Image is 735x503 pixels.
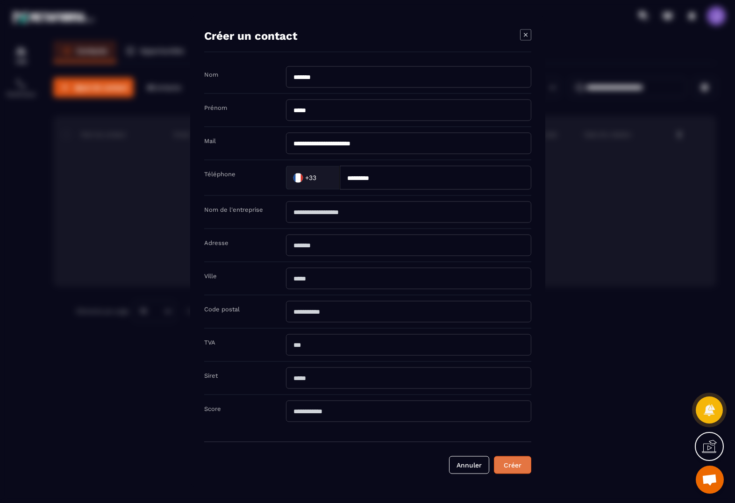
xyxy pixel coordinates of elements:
label: Code postal [204,306,240,313]
label: Téléphone [204,171,235,178]
button: Créer [494,456,531,474]
label: Score [204,405,221,412]
img: Country Flag [288,168,307,187]
span: +33 [305,173,316,182]
div: Search for option [286,166,340,190]
label: Nom [204,71,218,78]
label: Nom de l'entreprise [204,206,263,213]
input: Search for option [318,171,330,185]
label: Adresse [204,239,228,246]
label: Prénom [204,104,227,111]
label: Ville [204,273,217,280]
label: TVA [204,339,215,346]
label: Mail [204,137,216,144]
h4: Créer un contact [204,29,297,43]
label: Siret [204,372,218,379]
button: Annuler [449,456,489,474]
div: Ouvrir le chat [696,466,724,494]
